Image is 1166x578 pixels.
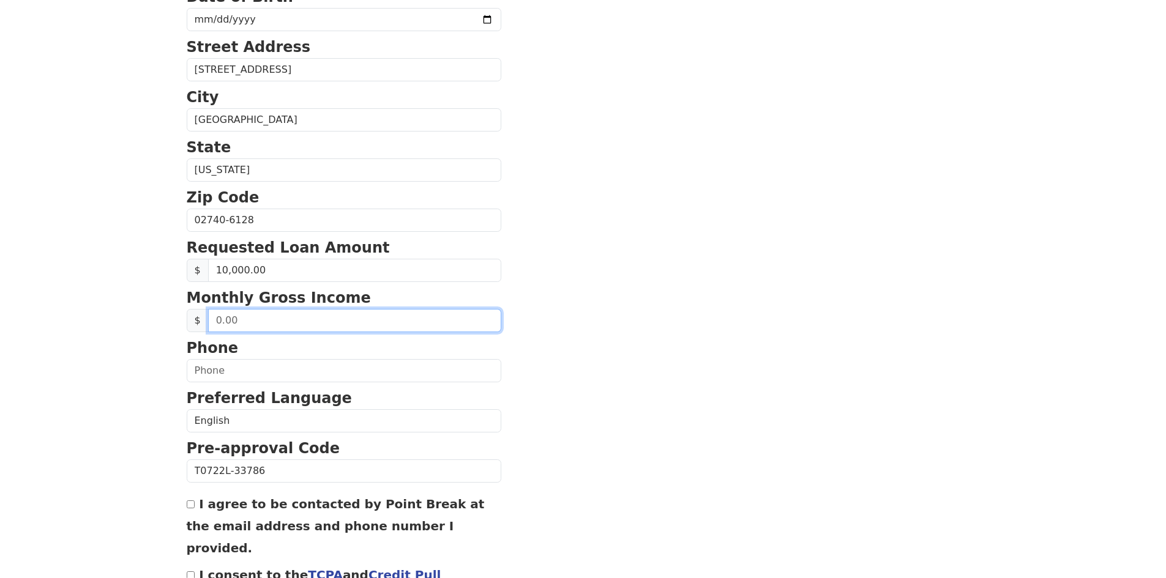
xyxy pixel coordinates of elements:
p: Monthly Gross Income [187,287,501,309]
input: Zip Code [187,209,501,232]
strong: Zip Code [187,189,260,206]
strong: Street Address [187,39,311,56]
strong: City [187,89,219,106]
label: I agree to be contacted by Point Break at the email address and phone number I provided. [187,497,485,555]
input: City [187,108,501,132]
strong: Requested Loan Amount [187,239,390,256]
input: Pre-approval Code [187,459,501,483]
strong: State [187,139,231,156]
span: $ [187,259,209,282]
input: Phone [187,359,501,382]
strong: Preferred Language [187,390,352,407]
strong: Phone [187,339,239,357]
input: Requested Loan Amount [208,259,501,282]
span: $ [187,309,209,332]
strong: Pre-approval Code [187,440,340,457]
input: 0.00 [208,309,501,332]
input: Street Address [187,58,501,81]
